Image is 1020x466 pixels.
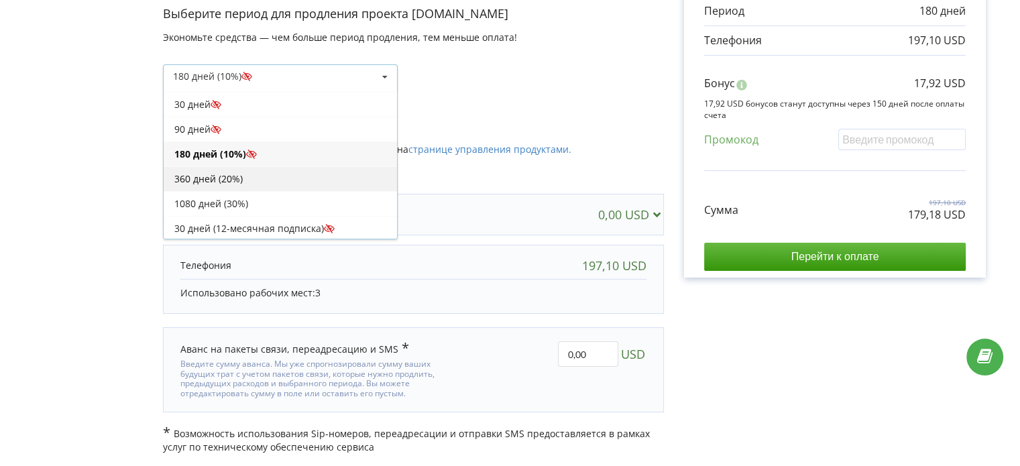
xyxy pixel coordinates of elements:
[908,198,966,207] p: 197,10 USD
[163,5,664,23] p: Выберите период для продления проекта [DOMAIN_NAME]
[914,76,966,91] p: 17,92 USD
[704,132,758,148] p: Промокод
[315,286,321,299] span: 3
[919,3,966,19] p: 180 дней
[173,72,260,81] div: 180 дней (10%)
[598,208,666,221] div: 0,00 USD
[180,286,646,300] p: Использовано рабочих мест:
[163,426,664,454] p: Возможность использования Sip-номеров, переадресации и отправки SMS предоставляется в рамках услу...
[164,92,397,117] div: 30 дней
[180,356,465,398] div: Введите сумму аванса. Мы уже спрогнозировали сумму ваших будущих трат с учетом пакетов связи, кот...
[408,143,571,156] a: странице управления продуктами.
[582,259,646,272] div: 197,10 USD
[163,31,517,44] span: Экономьте средства — чем больше период продления, тем меньше оплата!
[164,166,397,191] div: 360 дней (20%)
[704,202,738,218] p: Сумма
[838,129,966,150] input: Введите промокод
[908,207,966,223] p: 179,18 USD
[164,191,397,216] div: 1080 дней (30%)
[164,216,397,241] div: 30 дней (12-месячная подписка)
[621,341,645,367] span: USD
[704,243,966,271] input: Перейти к оплате
[180,341,409,356] div: Аванс на пакеты связи, переадресацию и SMS
[164,117,397,141] div: 90 дней
[704,98,966,121] p: 17,92 USD бонусов станут доступны через 150 дней после оплаты счета
[163,103,664,121] p: Активированные продукты
[164,141,397,166] div: 180 дней (10%)
[180,259,231,272] p: Телефония
[704,33,762,48] p: Телефония
[908,33,966,48] p: 197,10 USD
[704,3,744,19] p: Период
[704,76,735,91] p: Бонус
